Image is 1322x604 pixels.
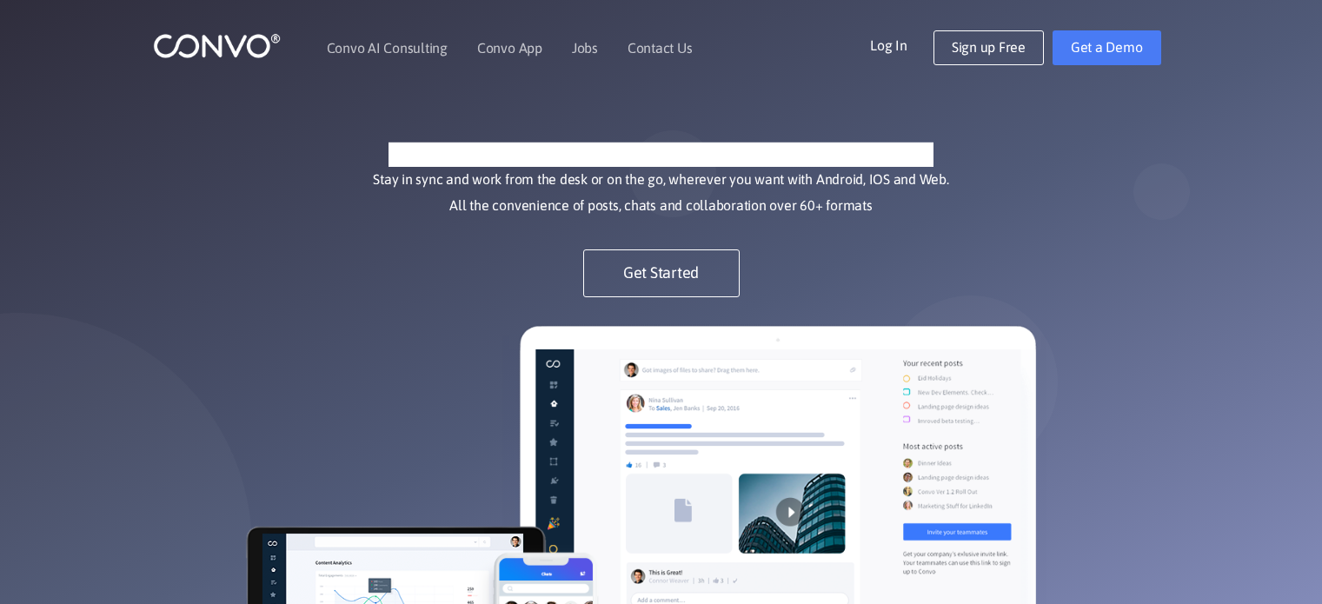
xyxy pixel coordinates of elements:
a: Get a Demo [1053,30,1161,65]
a: Convo AI Consulting [327,41,448,55]
img: shape_not_found [1133,163,1190,220]
a: Get Started [583,249,740,297]
a: Log In [870,30,933,58]
a: Sign up Free [933,30,1044,65]
img: logo_1.png [153,32,281,59]
a: Convo App [477,41,542,55]
a: Jobs [572,41,598,55]
p: Stay in sync and work from the desk or on the go, wherever you want with Android, IOS and Web. Al... [344,167,979,219]
a: Contact Us [628,41,693,55]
